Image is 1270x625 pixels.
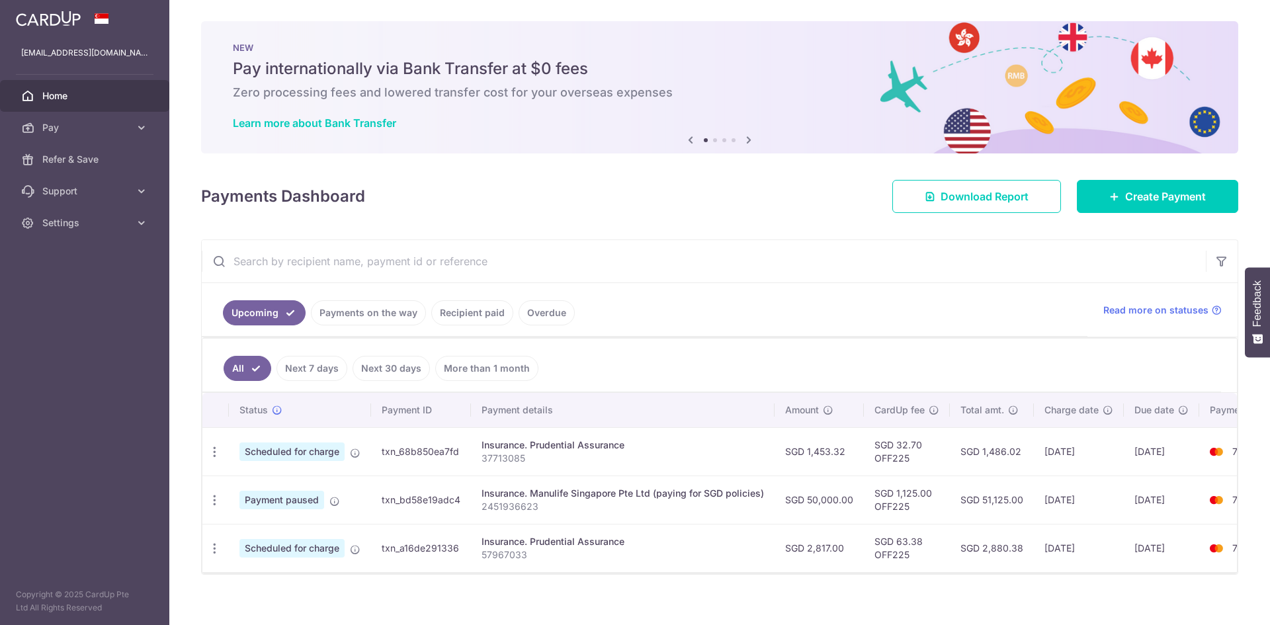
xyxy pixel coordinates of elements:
span: Total amt. [960,403,1004,417]
span: Read more on statuses [1103,304,1208,317]
div: Insurance. Prudential Assurance [482,535,764,548]
td: SGD 50,000.00 [775,476,864,524]
td: [DATE] [1124,476,1199,524]
th: Payment ID [371,393,471,427]
div: Insurance. Manulife Singapore Pte Ltd (paying for SGD policies) [482,487,764,500]
a: Create Payment [1077,180,1238,213]
td: [DATE] [1124,427,1199,476]
a: Read more on statuses [1103,304,1222,317]
p: 2451936623 [482,500,764,513]
span: Home [42,89,130,103]
span: CardUp fee [874,403,925,417]
a: Overdue [519,300,575,325]
span: 7592 [1232,446,1255,457]
a: More than 1 month [435,356,538,381]
input: Search by recipient name, payment id or reference [202,240,1206,282]
a: Upcoming [223,300,306,325]
span: Feedback [1251,280,1263,327]
button: Feedback - Show survey [1245,267,1270,357]
td: SGD 2,880.38 [950,524,1034,572]
span: Support [42,185,130,198]
p: 57967033 [482,548,764,562]
span: Charge date [1044,403,1099,417]
span: Refer & Save [42,153,130,166]
td: [DATE] [1034,524,1124,572]
td: txn_bd58e19adc4 [371,476,471,524]
span: Amount [785,403,819,417]
td: txn_68b850ea7fd [371,427,471,476]
span: Scheduled for charge [239,539,345,558]
div: Insurance. Prudential Assurance [482,438,764,452]
img: CardUp [16,11,81,26]
span: Pay [42,121,130,134]
a: Next 7 days [276,356,347,381]
td: SGD 2,817.00 [775,524,864,572]
a: All [224,356,271,381]
img: Bank Card [1203,444,1230,460]
img: Bank Card [1203,492,1230,508]
th: Payment details [471,393,775,427]
span: Due date [1134,403,1174,417]
p: NEW [233,42,1206,53]
span: Scheduled for charge [239,442,345,461]
td: SGD 1,125.00 OFF225 [864,476,950,524]
a: Payments on the way [311,300,426,325]
td: SGD 63.38 OFF225 [864,524,950,572]
td: txn_a16de291336 [371,524,471,572]
span: Download Report [941,188,1029,204]
a: Next 30 days [353,356,430,381]
span: Settings [42,216,130,229]
td: SGD 51,125.00 [950,476,1034,524]
td: SGD 1,453.32 [775,427,864,476]
td: [DATE] [1124,524,1199,572]
span: Status [239,403,268,417]
h6: Zero processing fees and lowered transfer cost for your overseas expenses [233,85,1206,101]
a: Download Report [892,180,1061,213]
td: SGD 32.70 OFF225 [864,427,950,476]
a: Recipient paid [431,300,513,325]
a: Learn more about Bank Transfer [233,116,396,130]
h4: Payments Dashboard [201,185,365,208]
img: Bank Card [1203,540,1230,556]
td: [DATE] [1034,476,1124,524]
h5: Pay internationally via Bank Transfer at $0 fees [233,58,1206,79]
img: Bank transfer banner [201,21,1238,153]
span: Create Payment [1125,188,1206,204]
p: [EMAIL_ADDRESS][DOMAIN_NAME] [21,46,148,60]
p: 37713085 [482,452,764,465]
span: 7592 [1232,494,1255,505]
span: Payment paused [239,491,324,509]
td: SGD 1,486.02 [950,427,1034,476]
td: [DATE] [1034,427,1124,476]
span: 7592 [1232,542,1255,554]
